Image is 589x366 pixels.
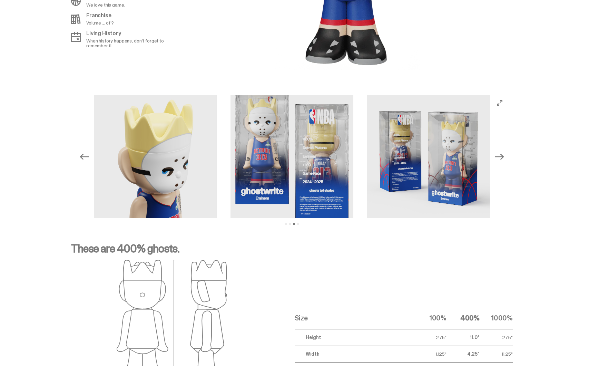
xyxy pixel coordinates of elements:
p: Volume _ of ? [86,20,114,25]
button: Next [492,149,507,164]
p: Living History [86,31,177,36]
td: Height [295,329,413,346]
p: We love this game. [86,2,125,7]
th: 1000% [480,307,513,329]
p: These are 400% ghosts. [71,243,513,260]
button: Previous [77,149,92,164]
td: 27.5" [480,329,513,346]
p: Franchise [86,13,114,18]
img: Copy%20of%20Eminem_NBA_400_7.png [94,95,217,218]
button: View slide 3 [293,223,295,225]
td: 1.125" [413,346,446,362]
button: View slide 2 [289,223,291,225]
td: 4.25" [446,346,480,362]
th: Size [295,307,413,329]
p: When history happens, don't forget to remember it [86,38,177,48]
button: View full-screen [495,99,504,107]
td: Width [295,346,413,362]
td: 11.0" [446,329,480,346]
td: 11.25" [480,346,513,362]
th: 100% [413,307,446,329]
button: View slide 4 [297,223,299,225]
td: 2.75" [413,329,446,346]
th: 400% [446,307,480,329]
img: Eminem_NBA_400_8.png [230,95,353,218]
button: View slide 1 [285,223,287,225]
img: Eminem_NBA_400_9.png [367,95,490,218]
